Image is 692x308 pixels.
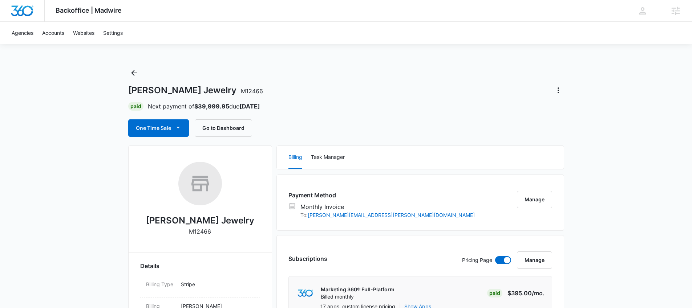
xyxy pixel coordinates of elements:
[56,7,122,14] span: Backoffice | Madwire
[311,146,345,169] button: Task Manager
[146,280,175,288] dt: Billing Type
[300,211,475,219] p: To:
[553,85,564,96] button: Actions
[128,67,140,79] button: Back
[128,102,143,111] div: Paid
[532,289,545,297] span: /mo.
[7,22,38,44] a: Agencies
[517,251,552,269] button: Manage
[194,103,229,110] strong: $39,999.95
[321,293,394,300] p: Billed monthly
[321,286,394,293] p: Marketing 360® Full-Platform
[148,102,260,111] p: Next payment of due
[241,87,263,95] span: M12466
[181,280,254,288] p: Stripe
[69,22,99,44] a: Websites
[288,146,302,169] button: Billing
[140,276,260,298] div: Billing TypeStripe
[300,202,475,211] p: Monthly Invoice
[146,214,254,227] h2: [PERSON_NAME] Jewelry
[298,289,313,297] img: marketing360Logo
[195,119,252,137] button: Go to Dashboard
[487,289,502,297] div: Paid
[140,262,159,270] span: Details
[189,227,211,236] p: M12466
[128,85,263,96] h1: [PERSON_NAME] Jewelry
[462,256,492,264] p: Pricing Page
[288,254,327,263] h3: Subscriptions
[507,289,545,297] p: $395.00
[288,191,475,200] h3: Payment Method
[239,103,260,110] strong: [DATE]
[517,191,552,208] button: Manage
[99,22,127,44] a: Settings
[128,119,189,137] button: One Time Sale
[38,22,69,44] a: Accounts
[308,212,475,218] a: [PERSON_NAME][EMAIL_ADDRESS][PERSON_NAME][DOMAIN_NAME]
